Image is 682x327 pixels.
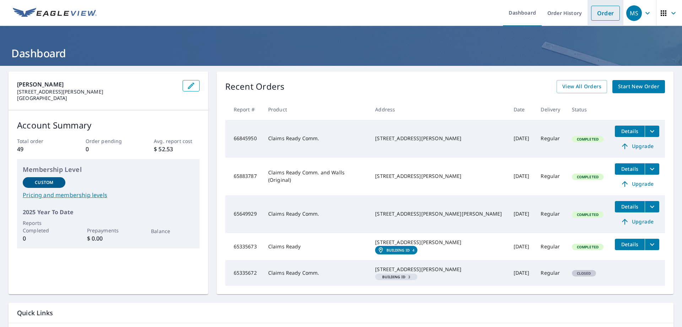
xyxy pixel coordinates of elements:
[535,158,566,195] td: Regular
[508,233,535,260] td: [DATE]
[262,120,369,158] td: Claims Ready Comm.
[626,5,642,21] div: MS
[535,195,566,233] td: Regular
[618,82,659,91] span: Start New Order
[17,137,63,145] p: Total order
[375,239,502,246] div: [STREET_ADDRESS][PERSON_NAME]
[573,271,595,276] span: Closed
[508,120,535,158] td: [DATE]
[375,246,417,254] a: Building ID4
[508,99,535,120] th: Date
[154,137,199,145] p: Avg. report cost
[591,6,620,21] a: Order
[225,260,262,286] td: 65335672
[645,201,659,212] button: filesDropdownBtn-65649929
[13,8,97,19] img: EV Logo
[151,227,194,235] p: Balance
[23,208,194,216] p: 2025 Year To Date
[619,128,640,135] span: Details
[375,266,502,273] div: [STREET_ADDRESS][PERSON_NAME]
[17,80,177,89] p: [PERSON_NAME]
[262,233,369,260] td: Claims Ready
[375,210,502,217] div: [STREET_ADDRESS][PERSON_NAME][PERSON_NAME]
[619,217,655,226] span: Upgrade
[375,173,502,180] div: [STREET_ADDRESS][PERSON_NAME]
[86,137,131,145] p: Order pending
[87,234,130,243] p: $ 0.00
[262,195,369,233] td: Claims Ready Comm.
[573,212,603,217] span: Completed
[535,260,566,286] td: Regular
[154,145,199,153] p: $ 52.53
[535,233,566,260] td: Regular
[17,89,177,95] p: [STREET_ADDRESS][PERSON_NAME]
[573,137,603,142] span: Completed
[612,80,665,93] a: Start New Order
[619,180,655,188] span: Upgrade
[508,260,535,286] td: [DATE]
[615,239,645,250] button: detailsBtn-65335673
[17,308,665,317] p: Quick Links
[645,126,659,137] button: filesDropdownBtn-66845950
[9,46,673,60] h1: Dashboard
[225,80,285,93] p: Recent Orders
[262,158,369,195] td: Claims Ready Comm. and Walls (Original)
[225,158,262,195] td: 65883787
[262,99,369,120] th: Product
[619,241,640,248] span: Details
[619,203,640,210] span: Details
[17,145,63,153] p: 49
[573,244,603,249] span: Completed
[369,99,508,120] th: Address
[508,195,535,233] td: [DATE]
[535,120,566,158] td: Regular
[86,145,131,153] p: 0
[35,179,53,186] p: Custom
[557,80,607,93] a: View All Orders
[619,165,640,172] span: Details
[262,260,369,286] td: Claims Ready Comm.
[562,82,601,91] span: View All Orders
[23,219,65,234] p: Reports Completed
[615,216,659,227] a: Upgrade
[87,227,130,234] p: Prepayments
[225,99,262,120] th: Report #
[378,275,415,279] span: 3
[615,163,645,175] button: detailsBtn-65883787
[375,135,502,142] div: [STREET_ADDRESS][PERSON_NAME]
[508,158,535,195] td: [DATE]
[225,233,262,260] td: 65335673
[535,99,566,120] th: Delivery
[566,99,609,120] th: Status
[382,275,405,279] em: Building ID
[23,234,65,243] p: 0
[615,201,645,212] button: detailsBtn-65649929
[23,191,194,199] a: Pricing and membership levels
[615,126,645,137] button: detailsBtn-66845950
[645,163,659,175] button: filesDropdownBtn-65883787
[17,95,177,101] p: [GEOGRAPHIC_DATA]
[386,248,410,252] em: Building ID
[615,178,659,190] a: Upgrade
[619,142,655,151] span: Upgrade
[17,119,200,132] p: Account Summary
[645,239,659,250] button: filesDropdownBtn-65335673
[615,141,659,152] a: Upgrade
[225,195,262,233] td: 65649929
[23,165,194,174] p: Membership Level
[573,174,603,179] span: Completed
[225,120,262,158] td: 66845950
